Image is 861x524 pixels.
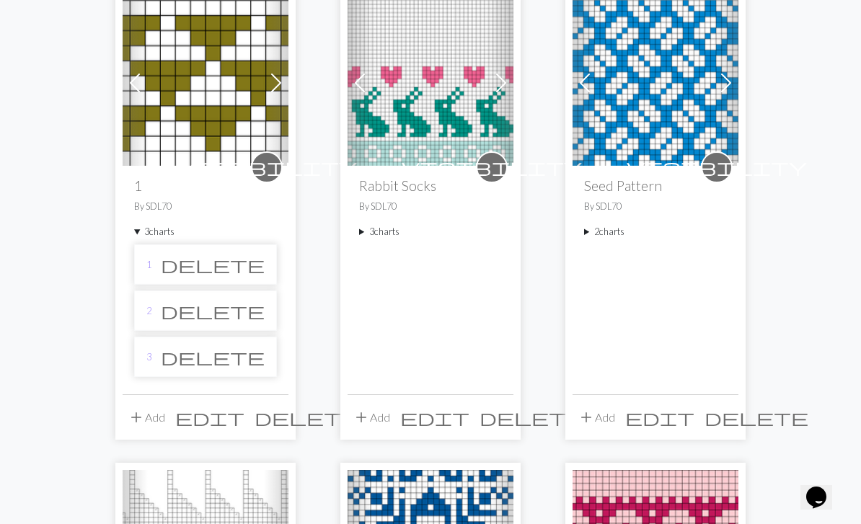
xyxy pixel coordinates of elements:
[151,297,274,324] button: Delete chart
[699,404,813,431] button: Delete
[353,407,370,427] span: add
[146,350,151,364] a: 3
[402,156,582,178] span: visibility
[359,177,502,194] h2: Rabbit Socks
[584,200,727,213] p: By SDL70
[625,409,694,426] i: Edit
[151,343,274,370] button: Delete chart
[584,177,727,194] h2: Seed Pattern
[255,407,358,427] span: delete
[151,251,274,278] button: Delete chart
[402,153,582,182] i: private
[128,407,145,427] span: add
[250,404,363,431] button: Delete
[359,225,502,239] summary: 3charts
[177,153,357,182] i: private
[146,304,151,318] a: 2
[620,404,699,431] button: Edit
[161,301,265,321] span: delete
[170,404,250,431] button: Edit
[625,407,694,427] span: edit
[146,258,151,272] a: 1
[400,407,469,427] span: edit
[573,404,620,431] button: Add
[348,404,395,431] button: Add
[134,225,277,239] summary: 3charts
[705,407,808,427] span: delete
[123,74,288,88] a: 1
[627,153,807,182] i: private
[134,177,277,194] h2: 1
[134,200,277,213] p: By SDL70
[161,254,265,275] span: delete
[175,407,244,427] span: edit
[348,74,513,88] a: Rabbit Socks
[177,156,357,178] span: visibility
[400,409,469,426] i: Edit
[480,407,583,427] span: delete
[395,404,474,431] button: Edit
[584,225,727,239] summary: 2charts
[573,74,738,88] a: Seed Pattern
[123,404,170,431] button: Add
[627,156,807,178] span: visibility
[359,200,502,213] p: By SDL70
[578,407,595,427] span: add
[175,409,244,426] i: Edit
[161,347,265,367] span: delete
[474,404,588,431] button: Delete
[800,466,847,510] iframe: chat widget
